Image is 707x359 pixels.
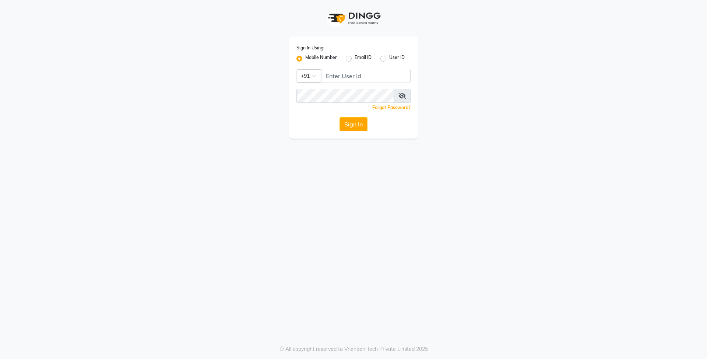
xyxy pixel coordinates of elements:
[321,69,411,83] input: Username
[305,54,337,63] label: Mobile Number
[389,54,405,63] label: User ID
[324,7,383,29] img: logo1.svg
[355,54,372,63] label: Email ID
[340,117,367,131] button: Sign In
[296,45,324,51] label: Sign In Using:
[372,105,411,110] a: Forgot Password?
[296,89,394,103] input: Username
